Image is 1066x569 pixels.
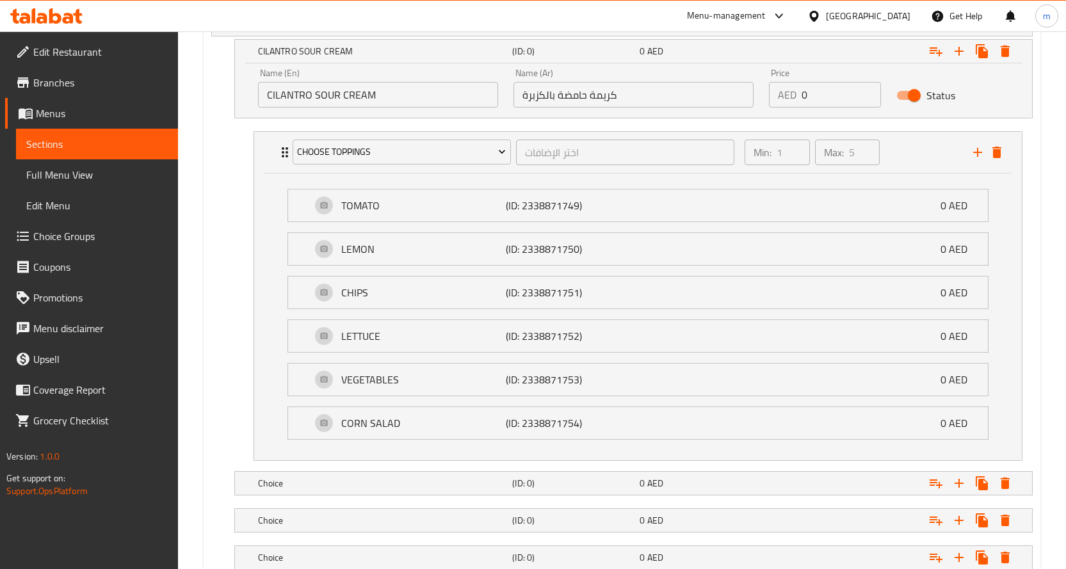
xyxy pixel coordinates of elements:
[341,285,506,300] p: CHIPS
[512,45,634,58] h5: (ID: 0)
[5,313,178,344] a: Menu disclaimer
[948,509,971,532] button: Add new choice
[288,233,988,265] div: Expand
[640,512,645,529] span: 0
[235,472,1032,495] div: Expand
[235,546,1032,569] div: Expand
[506,415,615,431] p: (ID: 2338871754)
[994,546,1017,569] button: Delete Choice
[824,145,844,160] p: Max:
[754,145,771,160] p: Min:
[293,140,511,165] button: Choose Toppings
[968,143,987,162] button: add
[802,82,882,108] input: Please enter price
[687,8,766,24] div: Menu-management
[778,87,796,102] p: AED
[640,475,645,492] span: 0
[33,413,168,428] span: Grocery Checklist
[506,328,615,344] p: (ID: 2338871752)
[948,472,971,495] button: Add new choice
[6,483,88,499] a: Support.OpsPlatform
[288,320,988,352] div: Expand
[6,470,65,486] span: Get support on:
[341,328,506,344] p: LETTUCE
[5,221,178,252] a: Choice Groups
[512,477,634,490] h5: (ID: 0)
[512,514,634,527] h5: (ID: 0)
[6,448,38,465] span: Version:
[5,36,178,67] a: Edit Restaurant
[925,509,948,532] button: Add choice group
[33,228,168,244] span: Choice Groups
[243,126,1033,466] li: ExpandExpandExpandExpandExpandExpandExpand
[33,290,168,305] span: Promotions
[5,344,178,374] a: Upsell
[506,241,615,257] p: (ID: 2338871750)
[258,514,508,527] h5: Choice
[36,106,168,121] span: Menus
[341,415,506,431] p: CORN SALAD
[971,40,994,63] button: Clone new choice
[647,512,663,529] span: AED
[925,472,948,495] button: Add choice group
[994,472,1017,495] button: Delete Choice
[288,276,988,309] div: Expand
[925,40,948,63] button: Add choice group
[258,551,508,564] h5: Choice
[16,129,178,159] a: Sections
[254,132,1022,173] div: Expand
[506,198,615,213] p: (ID: 2338871749)
[26,136,168,152] span: Sections
[33,382,168,397] span: Coverage Report
[1043,9,1051,23] span: m
[941,241,978,257] p: 0 AED
[948,546,971,569] button: Add new choice
[941,328,978,344] p: 0 AED
[647,549,663,566] span: AED
[971,509,994,532] button: Clone new choice
[948,40,971,63] button: Add new choice
[33,321,168,336] span: Menu disclaimer
[288,189,988,221] div: Expand
[987,143,1006,162] button: delete
[941,198,978,213] p: 0 AED
[297,144,506,160] span: Choose Toppings
[341,372,506,387] p: VEGETABLES
[258,45,508,58] h5: CILANTRO SOUR CREAM
[941,372,978,387] p: 0 AED
[5,98,178,129] a: Menus
[512,551,634,564] h5: (ID: 0)
[640,43,645,60] span: 0
[16,190,178,221] a: Edit Menu
[341,198,506,213] p: TOMATO
[33,75,168,90] span: Branches
[341,241,506,257] p: LEMON
[941,285,978,300] p: 0 AED
[288,407,988,439] div: Expand
[258,82,498,108] input: Enter name En
[33,351,168,367] span: Upsell
[33,259,168,275] span: Coupons
[640,549,645,566] span: 0
[235,509,1032,532] div: Expand
[16,159,178,190] a: Full Menu View
[647,43,663,60] span: AED
[994,40,1017,63] button: Delete CILANTRO SOUR CREAM
[288,364,988,396] div: Expand
[5,67,178,98] a: Branches
[925,546,948,569] button: Add choice group
[33,44,168,60] span: Edit Restaurant
[5,405,178,436] a: Grocery Checklist
[5,374,178,405] a: Coverage Report
[506,372,615,387] p: (ID: 2338871753)
[506,285,615,300] p: (ID: 2338871751)
[647,475,663,492] span: AED
[513,82,754,108] input: Enter name Ar
[258,477,508,490] h5: Choice
[5,252,178,282] a: Coupons
[994,509,1017,532] button: Delete Choice
[926,88,955,103] span: Status
[5,282,178,313] a: Promotions
[971,546,994,569] button: Clone new choice
[235,40,1032,63] div: Expand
